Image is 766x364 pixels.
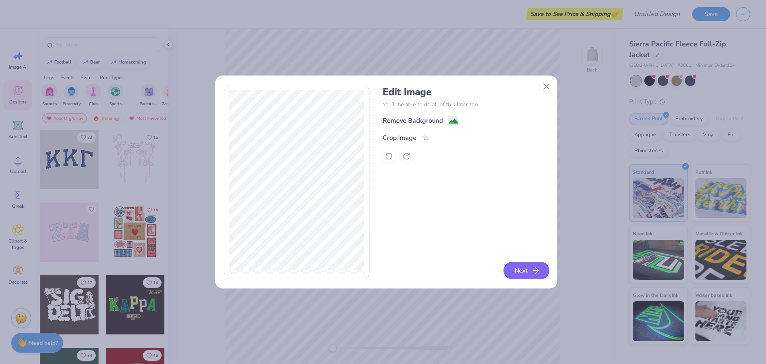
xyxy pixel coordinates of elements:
p: You’ll be able to do all of this later too. [383,100,548,109]
button: Next [503,262,549,279]
button: Close [539,79,554,94]
h4: Edit Image [383,86,548,98]
div: Remove Background [383,116,443,125]
div: Crop Image [383,133,417,143]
